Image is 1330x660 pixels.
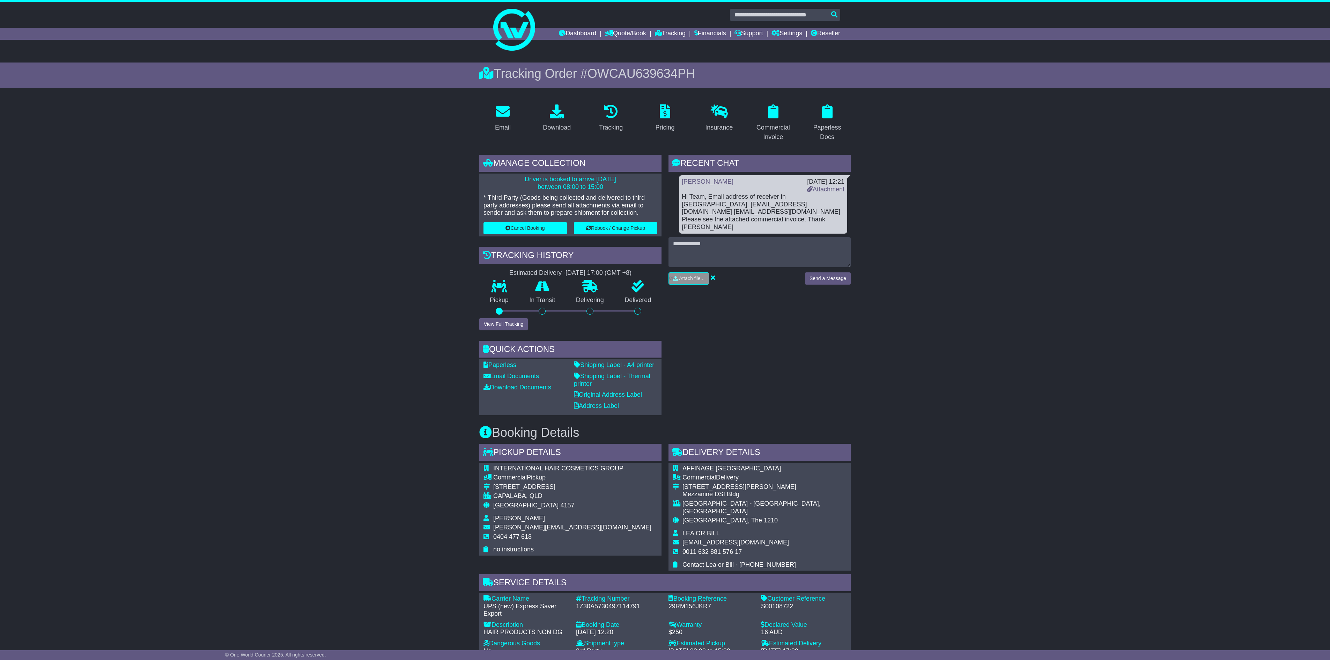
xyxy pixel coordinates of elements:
[493,524,651,531] span: [PERSON_NAME][EMAIL_ADDRESS][DOMAIN_NAME]
[682,474,716,481] span: Commercial
[576,629,662,636] div: [DATE] 12:20
[761,629,847,636] div: 16 AUD
[651,102,679,135] a: Pricing
[682,517,762,524] span: [GEOGRAPHIC_DATA], The
[574,361,654,368] a: Shipping Label - A4 printer
[668,595,754,603] div: Booking Reference
[668,629,754,636] div: $250
[668,640,754,647] div: Estimated Pickup
[761,647,847,655] div: [DATE] 17:00
[599,123,623,132] div: Tracking
[576,603,662,610] div: 1Z30A5730497114791
[668,621,754,629] div: Warranty
[682,500,847,515] div: [GEOGRAPHIC_DATA] - [GEOGRAPHIC_DATA], [GEOGRAPHIC_DATA]
[576,595,662,603] div: Tracking Number
[764,517,778,524] span: 1210
[479,426,851,440] h3: Booking Details
[483,595,569,603] div: Carrier Name
[705,123,733,132] div: Insurance
[668,155,851,174] div: RECENT CHAT
[479,444,662,463] div: Pickup Details
[761,621,847,629] div: Declared Value
[566,269,631,277] div: [DATE] 17:00 (GMT +8)
[493,546,534,553] span: no instructions
[734,28,763,40] a: Support
[493,483,651,491] div: [STREET_ADDRESS]
[761,595,847,603] div: Customer Reference
[804,102,851,144] a: Paperless Docs
[594,102,627,135] a: Tracking
[682,491,847,498] div: Mezzanine DSI Bldg
[483,640,569,647] div: Dangerous Goods
[694,28,726,40] a: Financials
[483,629,569,636] div: HAIR PRODUCTS NON DG
[701,102,737,135] a: Insurance
[682,548,742,555] span: 0011 632 881 576 17
[614,296,662,304] p: Delivered
[483,373,539,380] a: Email Documents
[682,539,789,546] span: [EMAIL_ADDRESS][DOMAIN_NAME]
[655,28,686,40] a: Tracking
[479,66,851,81] div: Tracking Order #
[668,647,754,655] div: [DATE] 08:00 to 15:00
[761,640,847,647] div: Estimated Delivery
[682,483,847,491] div: [STREET_ADDRESS][PERSON_NAME]
[559,28,596,40] a: Dashboard
[576,647,601,654] span: 3rd Party
[566,296,614,304] p: Delivering
[479,269,662,277] div: Estimated Delivery -
[576,640,662,647] div: Shipment type
[761,603,847,610] div: S00108722
[560,502,574,509] span: 4157
[574,222,657,234] button: Rebook / Change Pickup
[605,28,646,40] a: Quote/Book
[493,492,651,500] div: CAPALABA, QLD
[479,155,662,174] div: Manage collection
[668,603,754,610] div: 29RM156JKR7
[225,652,326,658] span: © One World Courier 2025. All rights reserved.
[574,373,650,387] a: Shipping Label - Thermal printer
[682,178,733,185] a: [PERSON_NAME]
[483,222,567,234] button: Cancel Booking
[490,102,515,135] a: Email
[483,621,569,629] div: Description
[493,474,527,481] span: Commercial
[483,384,551,391] a: Download Documents
[483,603,569,618] div: UPS (new) Express Saver Export
[483,194,657,217] p: * Third Party (Goods being collected and delivered to third party addresses) please send all atta...
[811,28,840,40] a: Reseller
[538,102,575,135] a: Download
[749,102,797,144] a: Commercial Invoice
[493,502,559,509] span: [GEOGRAPHIC_DATA]
[655,123,674,132] div: Pricing
[682,474,847,482] div: Delivery
[495,123,511,132] div: Email
[682,465,781,472] span: AFFINAGE [GEOGRAPHIC_DATA]
[483,647,492,654] span: No
[574,402,619,409] a: Address Label
[493,474,651,482] div: Pickup
[483,176,657,191] p: Driver is booked to arrive [DATE] between 08:00 to 15:00
[483,361,516,368] a: Paperless
[543,123,571,132] div: Download
[805,272,851,285] button: Send a Message
[493,515,545,522] span: [PERSON_NAME]
[479,318,528,330] button: View Full Tracking
[668,444,851,463] div: Delivery Details
[479,247,662,266] div: Tracking history
[576,621,662,629] div: Booking Date
[771,28,802,40] a: Settings
[682,561,796,568] span: Contact Lea or Bill - [PHONE_NUMBER]
[479,574,851,593] div: Service Details
[808,123,846,142] div: Paperless Docs
[519,296,566,304] p: In Transit
[479,296,519,304] p: Pickup
[493,533,532,540] span: 0404 477 618
[807,178,844,186] div: [DATE] 12:21
[574,391,642,398] a: Original Address Label
[682,193,844,231] div: Hi Team, Email address of receiver in [GEOGRAPHIC_DATA]. [EMAIL_ADDRESS][DOMAIN_NAME] [EMAIL_ADDR...
[754,123,792,142] div: Commercial Invoice
[588,66,695,81] span: OWCAU639634PH
[479,341,662,360] div: Quick Actions
[682,530,720,537] span: LEA OR BILL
